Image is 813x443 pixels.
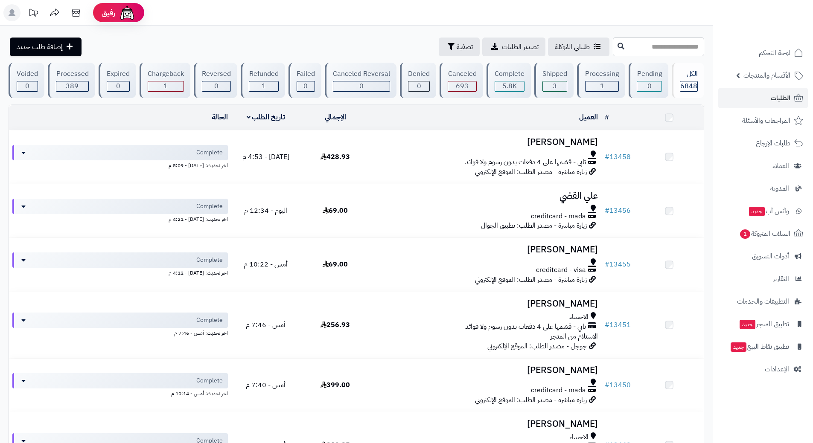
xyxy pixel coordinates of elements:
span: التقارير [773,273,789,285]
h3: [PERSON_NAME] [373,419,598,429]
div: 0 [333,81,390,91]
a: Pending 0 [627,63,670,98]
span: 69.00 [323,206,348,216]
span: 0 [417,81,421,91]
span: أمس - 7:40 م [246,380,286,390]
a: المدونة [718,178,808,199]
a: السلات المتروكة1 [718,223,808,244]
span: إضافة طلب جديد [17,42,63,52]
a: Voided 0 [7,63,46,98]
span: زيارة مباشرة - مصدر الطلب: الموقع الإلكتروني [475,275,587,285]
span: المدونة [770,182,789,194]
h3: [PERSON_NAME] [373,299,598,309]
h3: [PERSON_NAME] [373,137,598,147]
span: # [605,380,609,390]
a: الإجمالي [325,112,346,122]
span: الإعدادات [765,363,789,375]
span: تابي - قسّمها على 4 دفعات بدون رسوم ولا فوائد [465,322,586,332]
div: 1 [586,81,618,91]
span: جوجل - مصدر الطلب: الموقع الإلكتروني [487,341,587,351]
span: 0 [214,81,219,91]
span: 0 [647,81,652,91]
a: أدوات التسويق [718,246,808,266]
a: العملاء [718,156,808,176]
span: creditcard - visa [536,265,586,275]
span: 6848 [680,81,697,91]
span: زيارة مباشرة - مصدر الطلب: تطبيق الجوال [481,220,587,231]
div: Refunded [249,69,278,79]
span: العملاء [772,160,789,172]
span: creditcard - mada [531,211,586,221]
span: الطلبات [771,92,790,104]
a: تصدير الطلبات [482,38,545,56]
div: Processing [585,69,619,79]
a: طلبات الإرجاع [718,133,808,153]
span: وآتس آب [748,205,789,217]
span: الاحساء [569,312,589,322]
a: Expired 0 [97,63,138,98]
span: طلباتي المُوكلة [555,42,590,52]
span: 693 [456,81,469,91]
div: اخر تحديث: أمس - 10:14 م [12,388,228,397]
span: جديد [740,320,755,329]
a: العميل [579,112,598,122]
div: 0 [637,81,661,91]
span: 399.00 [321,380,350,390]
span: جديد [731,342,746,352]
span: # [605,320,609,330]
h3: علي القضي [373,191,598,201]
span: أمس - 10:22 م [244,259,288,269]
span: 0 [25,81,29,91]
span: # [605,206,609,216]
div: 693 [448,81,476,91]
a: طلباتي المُوكلة [548,38,609,56]
a: لوحة التحكم [718,43,808,63]
a: Complete 5.8K [485,63,533,98]
img: ai-face.png [119,4,136,21]
a: Processed 389 [46,63,96,98]
div: Processed [56,69,88,79]
span: 428.93 [321,152,350,162]
a: Canceled Reversal 0 [323,63,398,98]
a: #13458 [605,152,631,162]
h3: [PERSON_NAME] [373,245,598,255]
a: وآتس آبجديد [718,201,808,221]
a: المراجعات والأسئلة [718,110,808,131]
div: 0 [107,81,129,91]
span: [DATE] - 4:53 م [242,152,289,162]
a: التقارير [718,269,808,289]
span: زيارة مباشرة - مصدر الطلب: الموقع الإلكتروني [475,395,587,405]
span: لوحة التحكم [759,47,790,59]
div: Complete [495,69,525,79]
div: Pending [637,69,661,79]
div: Canceled Reversal [333,69,390,79]
a: Chargeback 1 [138,63,192,98]
span: 256.93 [321,320,350,330]
span: أدوات التسويق [752,250,789,262]
a: الكل6848 [670,63,706,98]
div: 0 [202,81,230,91]
span: 0 [359,81,364,91]
span: الاستلام من المتجر [551,331,598,342]
a: إضافة طلب جديد [10,38,82,56]
span: تصفية [457,42,473,52]
div: Chargeback [148,69,184,79]
span: 0 [116,81,120,91]
div: 389 [56,81,88,91]
h3: [PERSON_NAME] [373,365,598,375]
div: اخر تحديث: [DATE] - 5:09 م [12,160,228,169]
span: المراجعات والأسئلة [742,115,790,127]
a: الحالة [212,112,228,122]
div: اخر تحديث: [DATE] - 4:12 م [12,268,228,277]
span: Complete [196,316,223,324]
div: 3 [543,81,567,91]
span: # [605,152,609,162]
a: #13455 [605,259,631,269]
a: #13456 [605,206,631,216]
a: Processing 1 [575,63,627,98]
span: تصدير الطلبات [502,42,539,52]
a: تطبيق المتجرجديد [718,314,808,334]
a: Shipped 3 [533,63,575,98]
div: Canceled [448,69,476,79]
a: Denied 0 [398,63,438,98]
